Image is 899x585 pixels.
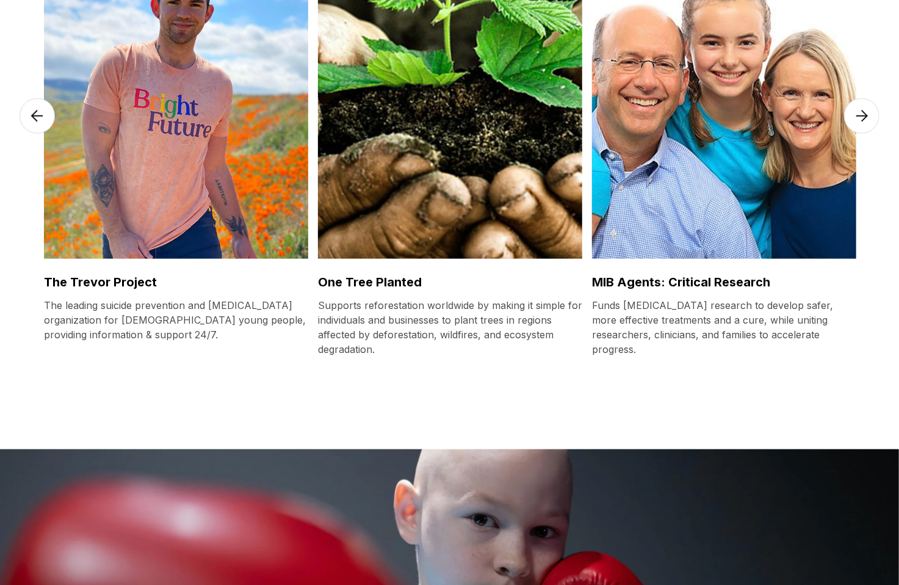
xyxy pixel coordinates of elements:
button: Previous [24,161,36,173]
p: Funds [MEDICAL_DATA] research to develop safer, more effective treatments and a cure, while uniti... [592,298,856,357]
h3: One Tree Planted [318,274,582,291]
button: Next [863,161,875,173]
p: Supports reforestation worldwide by making it simple for individuals and businesses to plant tree... [318,298,582,357]
p: The leading suicide prevention and [MEDICAL_DATA] organization for [DEMOGRAPHIC_DATA] young peopl... [44,298,308,342]
h3: MIB Agents: Critical Research [592,274,856,291]
h3: The Trevor Project [44,274,308,291]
